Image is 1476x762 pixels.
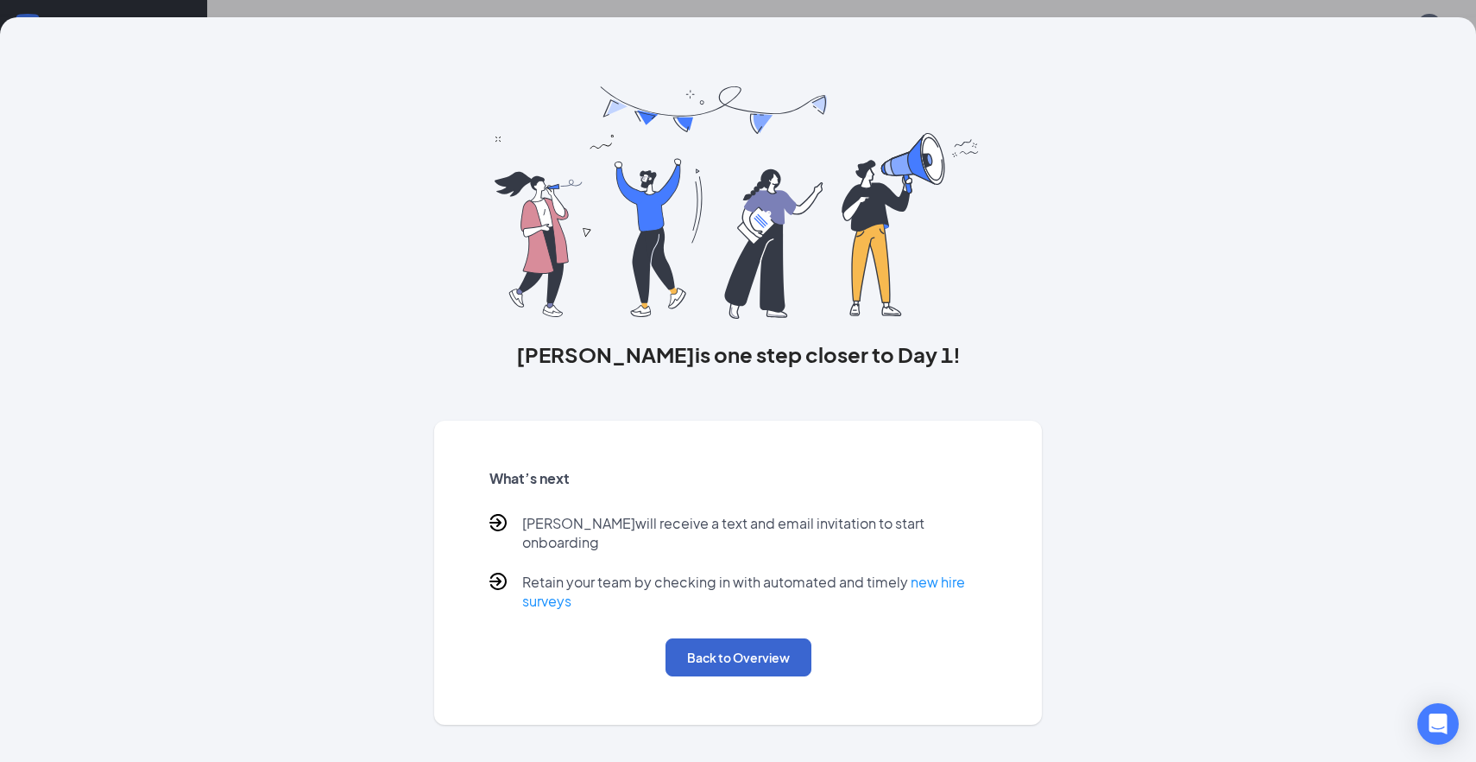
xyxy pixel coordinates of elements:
div: Open Intercom Messenger [1417,703,1459,745]
p: [PERSON_NAME] will receive a text and email invitation to start onboarding [522,514,987,552]
p: Retain your team by checking in with automated and timely [522,573,987,611]
button: Back to Overview [665,638,811,676]
a: new hire surveys [522,573,965,610]
img: you are all set [495,86,981,319]
h3: [PERSON_NAME] is one step closer to Day 1! [434,340,1042,369]
h5: What’s next [489,469,987,488]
